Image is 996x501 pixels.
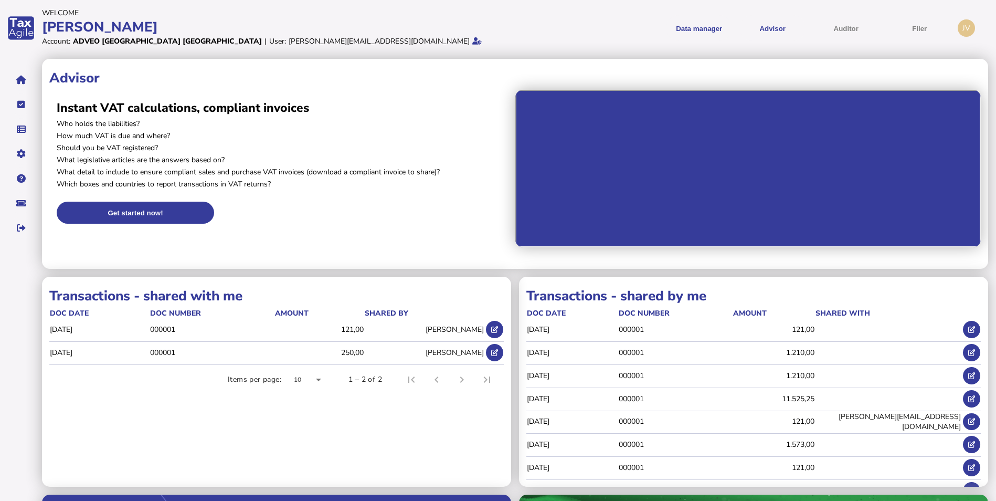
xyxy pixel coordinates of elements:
[472,37,482,45] i: Email verified
[963,436,980,453] button: Open shared transaction
[73,36,262,46] div: Adveo [GEOGRAPHIC_DATA] [GEOGRAPHIC_DATA]
[274,319,364,340] td: 121,00
[733,388,815,409] td: 11.525,25
[57,143,508,153] p: Should you be VAT registered?
[57,155,508,165] p: What legislative articles are the answers based on?
[264,36,267,46] div: |
[618,479,733,501] td: 000001
[526,287,981,305] h1: Transactions - shared by me
[527,308,566,318] div: doc date
[526,388,618,409] td: [DATE]
[733,457,815,478] td: 121,00
[526,319,618,340] td: [DATE]
[526,342,618,363] td: [DATE]
[365,308,484,318] div: shared by
[619,308,670,318] div: doc number
[424,367,449,392] button: Previous page
[963,321,980,338] button: Open shared transaction
[50,308,149,318] div: doc date
[42,36,70,46] div: Account:
[527,308,618,318] div: doc date
[733,308,767,318] div: Amount
[399,367,424,392] button: First page
[275,308,309,318] div: Amount
[733,434,815,455] td: 1.573,00
[57,202,214,224] button: Get started now!
[963,390,980,408] button: Open shared transaction
[515,90,981,247] iframe: Advisor intro
[289,36,470,46] div: [PERSON_NAME][EMAIL_ADDRESS][DOMAIN_NAME]
[526,479,618,501] td: [DATE]
[526,457,618,478] td: [DATE]
[963,367,980,384] button: Open shared transaction
[57,100,508,116] h2: Instant VAT calculations, compliant invoices
[150,308,274,318] div: doc number
[57,119,508,129] p: Who holds the liabilities?
[57,131,508,141] p: How much VAT is due and where?
[364,342,485,363] td: [PERSON_NAME]
[526,434,618,455] td: [DATE]
[618,434,733,455] td: 000001
[150,319,274,340] td: 000001
[10,93,32,116] button: Tasks
[57,167,508,177] p: What detail to include to ensure compliant sales and purchase VAT invoices (download a compliant ...
[449,367,474,392] button: Next page
[49,319,150,340] td: [DATE]
[365,308,408,318] div: shared by
[269,36,286,46] div: User:
[618,364,733,386] td: 000001
[150,342,274,363] td: 000001
[815,308,961,318] div: shared with
[150,308,201,318] div: doc number
[10,192,32,214] button: Raise a support ticket
[618,411,733,432] td: 000001
[42,18,495,36] div: [PERSON_NAME]
[50,308,89,318] div: doc date
[815,411,962,432] td: [PERSON_NAME][EMAIL_ADDRESS][DOMAIN_NAME]
[619,308,732,318] div: doc number
[526,411,618,432] td: [DATE]
[963,413,980,431] button: Open shared transaction
[963,482,980,499] button: Open shared transaction
[57,179,508,189] p: Which boxes and countries to report transactions in VAT returns?
[474,367,500,392] button: Last page
[364,319,485,340] td: [PERSON_NAME]
[963,459,980,476] button: Open shared transaction
[10,69,32,91] button: Home
[10,217,32,239] button: Sign out
[618,319,733,340] td: 000001
[49,69,981,87] h1: Advisor
[815,308,870,318] div: shared with
[733,342,815,363] td: 1.210,00
[958,19,975,37] div: Profile settings
[486,321,503,338] button: Open shared transaction
[348,374,382,385] div: 1 – 2 of 2
[49,342,150,363] td: [DATE]
[813,15,879,41] button: Auditor
[17,129,26,130] i: Data manager
[886,15,952,41] button: Filer
[618,388,733,409] td: 000001
[10,168,32,190] button: Help pages
[666,15,732,41] button: Shows a dropdown of Data manager options
[963,344,980,361] button: Open shared transaction
[618,342,733,363] td: 000001
[618,457,733,478] td: 000001
[228,374,281,385] div: Items per page:
[500,15,953,41] menu: navigate products
[733,319,815,340] td: 121,00
[274,342,364,363] td: 250,00
[486,344,503,361] button: Open shared transaction
[10,143,32,165] button: Manage settings
[733,479,815,501] td: 1.210,00
[526,364,618,386] td: [DATE]
[42,8,495,18] div: Welcome
[275,308,364,318] div: Amount
[733,364,815,386] td: 1.210,00
[739,15,806,41] button: Shows a dropdown of VAT Advisor options
[10,118,32,140] button: Data manager
[733,411,815,432] td: 121,00
[49,287,504,305] h1: Transactions - shared with me
[733,308,814,318] div: Amount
